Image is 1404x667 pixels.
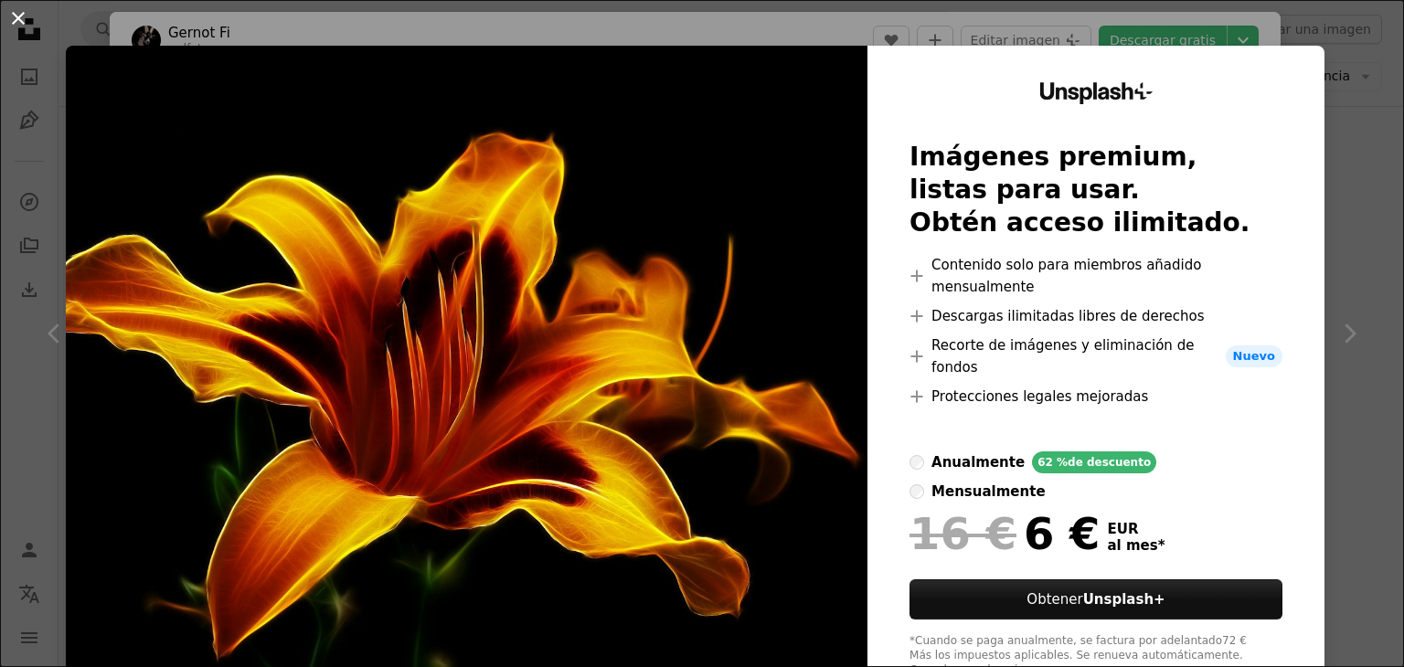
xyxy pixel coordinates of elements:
[909,386,1282,408] li: Protecciones legales mejoradas
[931,481,1045,503] div: mensualmente
[909,510,1016,557] span: 16 €
[909,579,1282,619] button: ObtenerUnsplash+
[909,141,1282,239] h2: Imágenes premium, listas para usar. Obtén acceso ilimitado.
[1226,345,1282,367] span: Nuevo
[1108,521,1165,537] span: EUR
[1083,591,1165,608] strong: Unsplash+
[909,455,924,470] input: anualmente62 %de descuento
[909,254,1282,298] li: Contenido solo para miembros añadido mensualmente
[909,510,1100,557] div: 6 €
[909,484,924,499] input: mensualmente
[1032,451,1156,473] div: 62 % de descuento
[931,451,1025,473] div: anualmente
[909,334,1282,378] li: Recorte de imágenes y eliminación de fondos
[909,305,1282,327] li: Descargas ilimitadas libres de derechos
[1108,537,1165,554] span: al mes *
